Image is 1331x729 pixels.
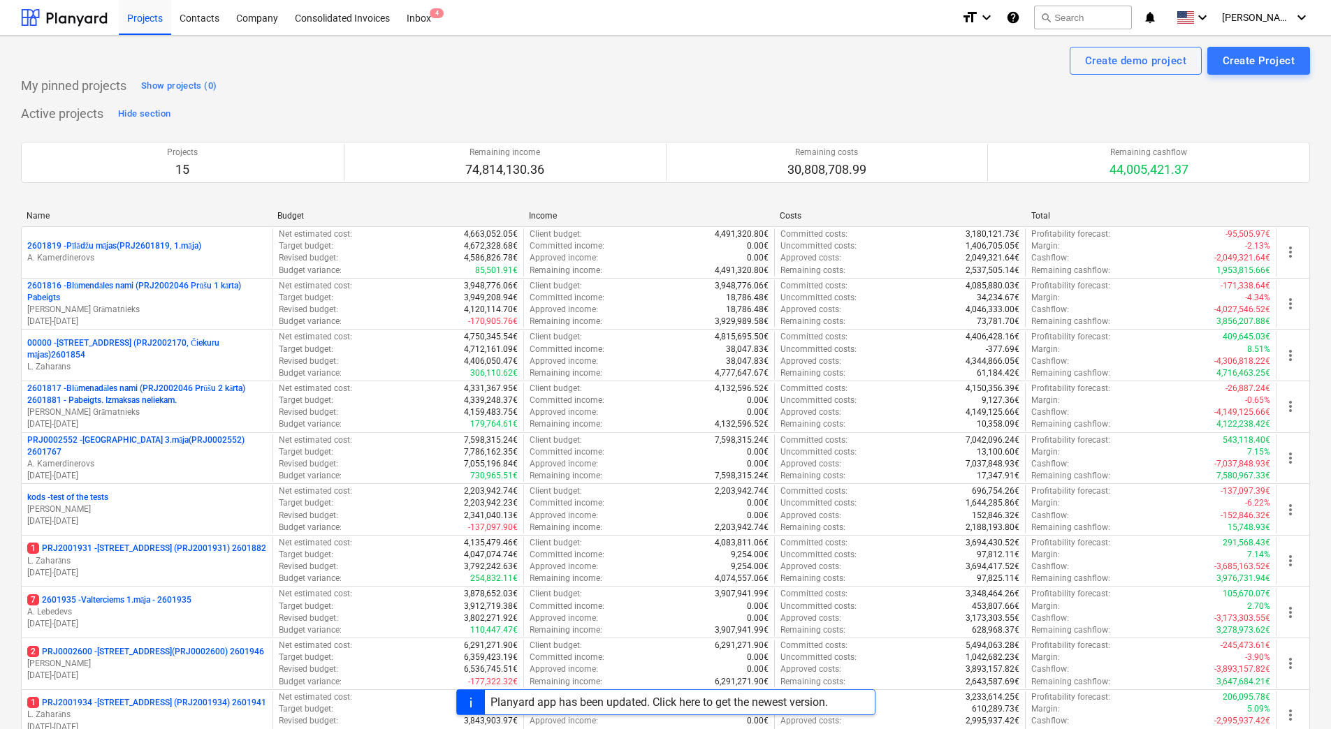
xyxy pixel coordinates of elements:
p: Committed costs : [780,280,848,292]
p: Cashflow : [1031,304,1069,316]
p: 4,491,320.80€ [715,265,769,277]
p: Margin : [1031,446,1060,458]
p: 696,754.26€ [972,485,1019,497]
p: A. Lebedevs [27,606,267,618]
p: Revised budget : [279,510,338,522]
p: -4.34% [1245,292,1270,304]
p: 2,203,942.23€ [464,497,518,509]
p: Target budget : [279,240,333,252]
button: Create Project [1207,47,1310,75]
p: Remaining cashflow : [1031,418,1110,430]
p: Revised budget : [279,458,338,470]
div: 72601935 -Valterciems 1.māja - 2601935A. Lebedevs[DATE]-[DATE] [27,594,267,630]
p: Margin : [1031,395,1060,406]
p: 97,812.11€ [977,549,1019,561]
p: 15,748.93€ [1228,522,1270,533]
p: 4,716,463.25€ [1216,367,1270,379]
p: Target budget : [279,549,333,561]
p: Client budget : [530,228,582,240]
p: [DATE] - [DATE] [27,670,267,682]
p: Client budget : [530,331,582,343]
p: Uncommitted costs : [780,240,857,252]
span: 1 [27,543,39,554]
p: Remaining cashflow : [1031,265,1110,277]
p: A. Kamerdinerovs [27,458,267,470]
div: PRJ0002552 -[GEOGRAPHIC_DATA] 3.māja(PRJ0002552) 2601767A. Kamerdinerovs[DATE]-[DATE] [27,434,267,483]
p: 3,180,121.73€ [966,228,1019,240]
span: more_vert [1282,347,1299,364]
p: Approved costs : [780,355,841,367]
p: Cashflow : [1031,406,1069,418]
p: 0.00€ [747,497,769,509]
p: 2,341,040.13€ [464,510,518,522]
iframe: Chat Widget [1261,662,1331,729]
p: 30,808,708.99 [787,161,866,178]
p: 4,083,811.06€ [715,537,769,549]
p: 4,149,125.66€ [966,406,1019,418]
p: 4,331,367.95€ [464,383,518,395]
span: 2 [27,646,39,657]
p: Profitability forecast : [1031,537,1110,549]
i: notifications [1143,9,1157,26]
p: 2,537,505.14€ [966,265,1019,277]
p: Client budget : [530,383,582,395]
p: 4,132,596.52€ [715,418,769,430]
p: Budget variance : [279,367,342,379]
p: A. Kamerdinerovs [27,252,267,264]
p: Cashflow : [1031,458,1069,470]
p: 00000 - [STREET_ADDRESS] (PRJ2002170, Čiekuru mājas)2601854 [27,337,267,361]
p: 4,085,880.03€ [966,280,1019,292]
p: Uncommitted costs : [780,395,857,406]
p: Committed costs : [780,331,848,343]
p: 9,254.00€ [731,561,769,573]
p: Committed income : [530,446,604,458]
p: Margin : [1031,292,1060,304]
p: Remaining costs : [780,418,845,430]
p: Uncommitted costs : [780,549,857,561]
p: Projects [167,147,198,159]
p: -152,846.32€ [1221,510,1270,522]
p: Profitability forecast : [1031,280,1110,292]
p: 4,047,074.74€ [464,549,518,561]
p: Committed income : [530,344,604,355]
p: Profitability forecast : [1031,331,1110,343]
div: 2601816 -Blūmendāles nami (PRJ2002046 Prūšu 1 kārta) Pabeigts[PERSON_NAME] Grāmatnieks[DATE]-[DATE] [27,280,267,328]
div: 2PRJ0002600 -[STREET_ADDRESS](PRJ0002600) 2601946[PERSON_NAME][DATE]-[DATE] [27,646,267,682]
p: -4,149,125.66€ [1214,406,1270,418]
p: Approved income : [530,252,598,264]
p: L. Zaharāns [27,361,267,373]
p: 2,203,942.74€ [715,522,769,533]
p: [DATE] - [DATE] [27,418,267,430]
p: 2,188,193.80€ [966,522,1019,533]
p: 17,347.91€ [977,470,1019,482]
p: Remaining cashflow [1110,147,1188,159]
p: Margin : [1031,549,1060,561]
p: PRJ0002552 - [GEOGRAPHIC_DATA] 3.māja(PRJ0002552) 2601767 [27,434,267,458]
p: Profitability forecast : [1031,485,1110,497]
p: 0.00€ [747,240,769,252]
p: 2,049,321.64€ [966,252,1019,264]
p: -170,905.76€ [468,316,518,327]
p: 0.00€ [747,406,769,418]
p: 1,953,815.66€ [1216,265,1270,277]
p: Margin : [1031,344,1060,355]
p: 4,122,238.42€ [1216,418,1270,430]
p: 2601935 - Valterciems 1.māja - 2601935 [27,594,191,606]
p: Client budget : [530,280,582,292]
p: 7,042,096.24€ [966,434,1019,446]
p: Remaining income : [530,316,602,327]
p: Target budget : [279,395,333,406]
p: Approved income : [530,406,598,418]
p: 2,203,942.74€ [715,485,769,497]
p: Committed income : [530,292,604,304]
p: Budget variance : [279,265,342,277]
p: Remaining costs : [780,522,845,533]
p: Client budget : [530,537,582,549]
p: -26,887.24€ [1225,383,1270,395]
p: [PERSON_NAME] Grāmatnieks [27,406,267,418]
span: more_vert [1282,604,1299,621]
p: Net estimated cost : [279,485,352,497]
p: Uncommitted costs : [780,344,857,355]
p: 4,491,320.80€ [715,228,769,240]
p: -7,037,848.93€ [1214,458,1270,470]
